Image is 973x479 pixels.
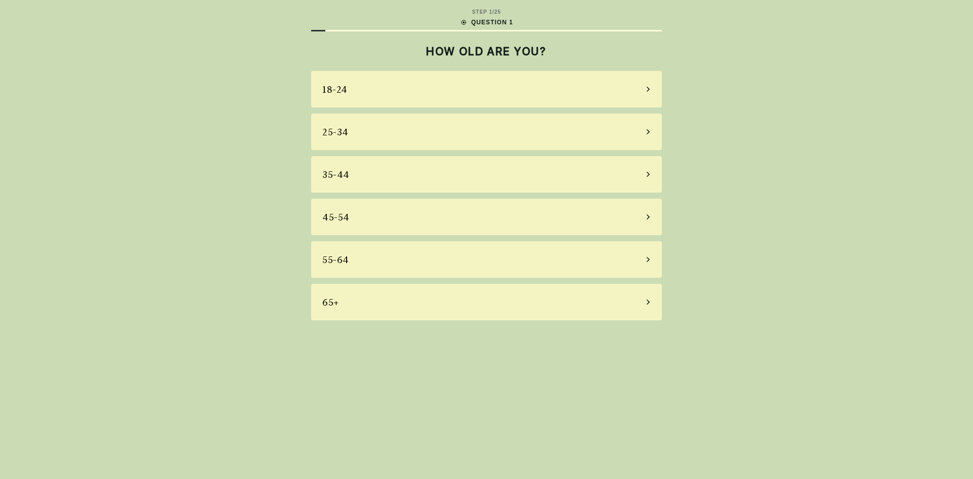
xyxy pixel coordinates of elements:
[322,210,350,224] div: 45-54
[322,83,348,96] div: 18-24
[322,168,350,181] div: 35-44
[322,253,349,267] div: 55-64
[460,18,513,27] div: QUESTION 1
[322,296,339,309] div: 65+
[472,8,501,16] div: STEP 1 / 25
[311,45,662,58] h2: HOW OLD ARE YOU?
[322,125,349,139] div: 25-34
